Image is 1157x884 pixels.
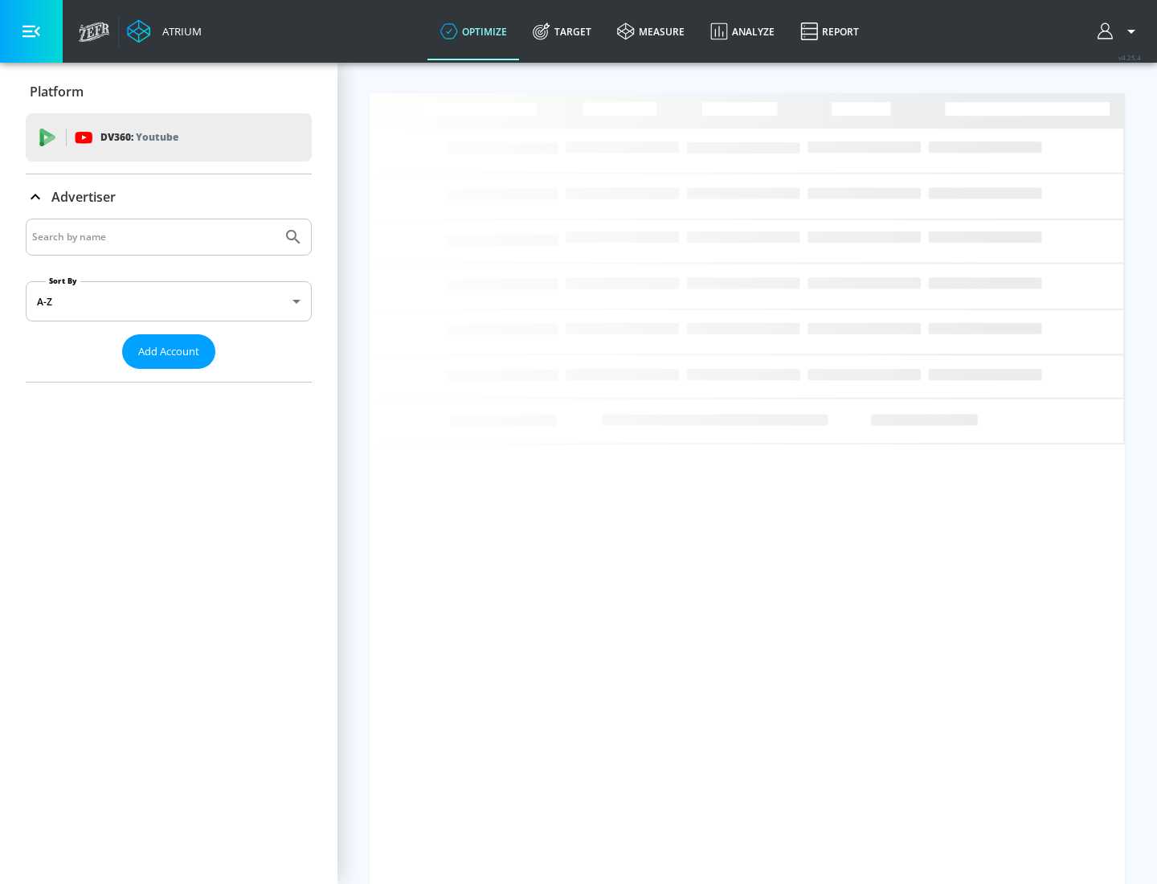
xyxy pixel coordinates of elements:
[26,174,312,219] div: Advertiser
[697,2,787,60] a: Analyze
[26,281,312,321] div: A-Z
[136,129,178,145] p: Youtube
[26,369,312,382] nav: list of Advertiser
[32,227,276,248] input: Search by name
[30,83,84,100] p: Platform
[26,69,312,114] div: Platform
[604,2,697,60] a: measure
[138,342,199,361] span: Add Account
[127,19,202,43] a: Atrium
[26,113,312,162] div: DV360: Youtube
[100,129,178,146] p: DV360:
[1118,53,1141,62] span: v 4.25.4
[156,24,202,39] div: Atrium
[122,334,215,369] button: Add Account
[46,276,80,286] label: Sort By
[427,2,520,60] a: optimize
[51,188,116,206] p: Advertiser
[26,219,312,382] div: Advertiser
[520,2,604,60] a: Target
[787,2,872,60] a: Report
